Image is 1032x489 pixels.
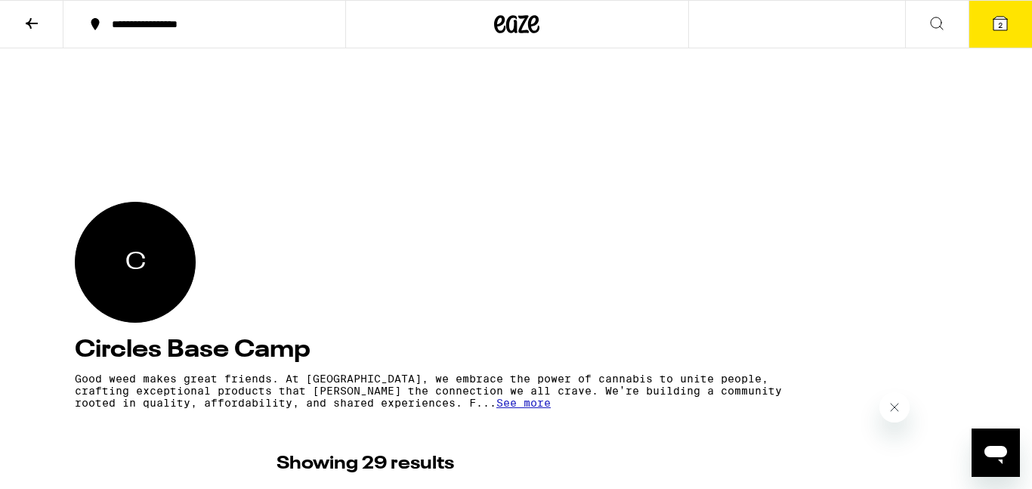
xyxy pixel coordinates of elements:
p: Good weed makes great friends. At [GEOGRAPHIC_DATA], we embrace the power of cannabis to unite pe... [75,373,824,409]
span: Circles Base Camp [125,246,146,279]
span: See more [496,397,551,409]
span: 2 [998,20,1003,29]
p: Showing 29 results [277,451,454,477]
button: 2 [969,1,1032,48]
iframe: Button to launch messaging window [972,429,1020,477]
iframe: Close message [879,392,910,422]
h4: Circles Base Camp [75,338,957,362]
span: Hi. Need any help? [9,11,109,23]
